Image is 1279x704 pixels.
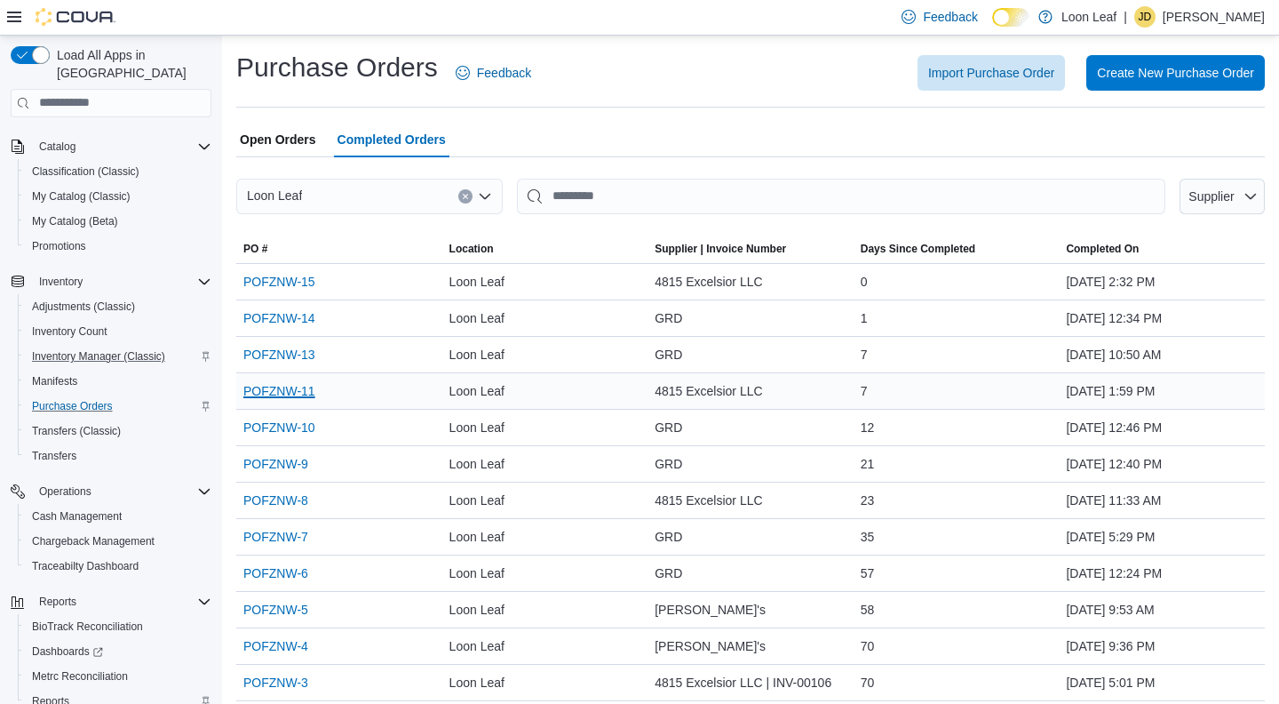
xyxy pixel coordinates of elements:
[1066,242,1139,256] span: Completed On
[32,591,83,612] button: Reports
[647,556,854,591] div: GRD
[861,453,875,475] span: 21
[1139,6,1152,28] span: JD
[25,321,211,342] span: Inventory Count
[918,55,1065,91] button: Import Purchase Order
[25,186,138,207] a: My Catalog (Classic)
[18,209,218,234] button: My Catalog (Beta)
[32,189,131,204] span: My Catalog (Classic)
[32,449,76,463] span: Transfers
[32,164,139,179] span: Classification (Classic)
[647,264,854,300] div: 4815 Excelsior LLC
[32,644,103,659] span: Dashboards
[1066,380,1155,402] span: [DATE] 1:59 PM
[25,531,211,552] span: Chargeback Management
[1066,453,1162,475] span: [DATE] 12:40 PM
[1066,308,1162,329] span: [DATE] 12:34 PM
[1066,271,1155,292] span: [DATE] 2:32 PM
[236,50,438,85] h1: Purchase Orders
[18,554,218,579] button: Traceabilty Dashboard
[25,556,146,577] a: Traceabilty Dashboard
[1188,189,1234,204] span: Supplier
[25,346,211,367] span: Inventory Manager (Classic)
[25,506,211,527] span: Cash Management
[655,242,786,256] span: Supplier | Invoice Number
[243,453,308,475] a: POFZNW-9
[18,529,218,554] button: Chargeback Management
[861,636,875,657] span: 70
[18,344,218,369] button: Inventory Manager (Classic)
[861,271,868,292] span: 0
[32,271,211,292] span: Inventory
[1066,672,1155,693] span: [DATE] 5:01 PM
[247,185,302,206] span: Loon Leaf
[32,399,113,413] span: Purchase Orders
[517,179,1165,214] input: This is a search bar. After typing your query, hit enter to filter the results lower in the page.
[32,271,90,292] button: Inventory
[1066,563,1162,584] span: [DATE] 12:24 PM
[861,417,875,438] span: 12
[861,344,868,365] span: 7
[25,161,147,182] a: Classification (Classic)
[18,394,218,419] button: Purchase Orders
[1066,599,1154,620] span: [DATE] 9:53 AM
[25,641,211,662] span: Dashboards
[992,27,993,28] span: Dark Mode
[18,234,218,259] button: Promotions
[243,308,315,329] a: POFZNW-14
[928,64,1054,82] span: Import Purchase Order
[243,344,315,365] a: POFZNW-13
[647,300,854,336] div: GRD
[854,235,1060,263] button: Days Since Completed
[18,184,218,209] button: My Catalog (Classic)
[25,445,83,467] a: Transfers
[25,321,115,342] a: Inventory Count
[18,294,218,319] button: Adjustments (Classic)
[25,186,211,207] span: My Catalog (Classic)
[449,599,504,620] span: Loon Leaf
[861,490,875,511] span: 23
[243,636,308,657] a: POFZNW-4
[39,484,91,499] span: Operations
[477,64,531,82] span: Feedback
[240,122,316,157] span: Open Orders
[18,319,218,344] button: Inventory Count
[243,526,308,548] a: POFZNW-7
[647,483,854,518] div: 4815 Excelsior LLC
[25,236,93,257] a: Promotions
[861,242,975,256] span: Days Since Completed
[449,242,494,256] div: Location
[39,140,75,154] span: Catalog
[25,211,125,232] a: My Catalog (Beta)
[18,444,218,468] button: Transfers
[992,8,1029,27] input: Dark Mode
[18,614,218,639] button: BioTrack Reconciliation
[4,269,218,294] button: Inventory
[647,519,854,555] div: GRD
[1059,235,1265,263] button: Completed On
[1097,64,1254,82] span: Create New Purchase Order
[25,396,211,417] span: Purchase Orders
[1124,6,1127,28] p: |
[647,410,854,445] div: GRD
[478,189,492,204] button: Open list of options
[32,349,165,364] span: Inventory Manager (Classic)
[25,420,128,442] a: Transfers (Classic)
[25,531,162,552] a: Chargeback Management
[32,239,86,253] span: Promotions
[39,275,83,289] span: Inventory
[449,526,504,548] span: Loon Leaf
[243,563,308,584] a: POFZNW-6
[647,665,854,700] div: 4815 Excelsior LLC | INV-00106
[861,599,875,620] span: 58
[4,589,218,614] button: Reports
[18,419,218,444] button: Transfers (Classic)
[449,636,504,657] span: Loon Leaf
[243,417,315,438] a: POFZNW-10
[32,591,211,612] span: Reports
[18,639,218,664] a: Dashboards
[25,616,211,637] span: BioTrack Reconciliation
[32,300,135,314] span: Adjustments (Classic)
[243,490,308,511] a: POFZNW-8
[1066,344,1161,365] span: [DATE] 10:50 AM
